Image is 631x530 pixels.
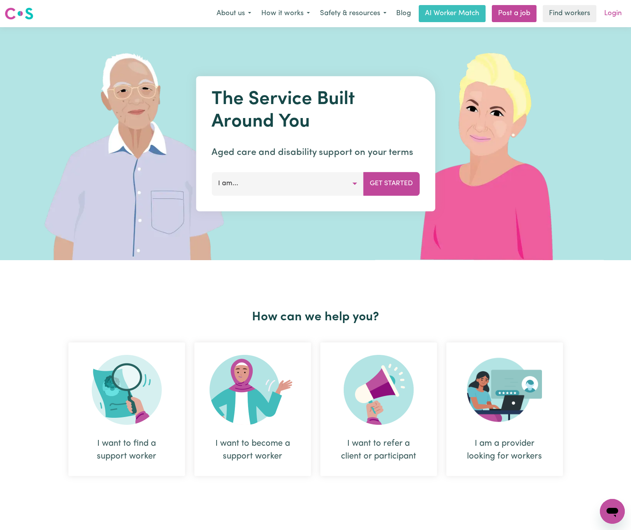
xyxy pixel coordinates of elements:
[5,7,33,21] img: Careseekers logo
[363,172,420,195] button: Get Started
[320,342,437,476] div: I want to refer a client or participant
[213,437,292,463] div: I want to become a support worker
[68,342,185,476] div: I want to find a support worker
[210,355,296,425] img: Become Worker
[419,5,486,22] a: AI Worker Match
[492,5,537,22] a: Post a job
[315,5,392,22] button: Safety & resources
[256,5,315,22] button: How it works
[600,5,626,22] a: Login
[211,146,420,160] p: Aged care and disability support on your terms
[211,172,364,195] button: I am...
[446,342,563,476] div: I am a provider looking for workers
[64,310,568,325] h2: How can we help you?
[87,437,166,463] div: I want to find a support worker
[467,355,542,425] img: Provider
[339,437,418,463] div: I want to refer a client or participant
[92,355,162,425] img: Search
[211,5,256,22] button: About us
[344,355,414,425] img: Refer
[465,437,544,463] div: I am a provider looking for workers
[194,342,311,476] div: I want to become a support worker
[211,89,420,133] h1: The Service Built Around You
[600,499,625,524] iframe: Button to launch messaging window
[543,5,596,22] a: Find workers
[392,5,416,22] a: Blog
[5,5,33,23] a: Careseekers logo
